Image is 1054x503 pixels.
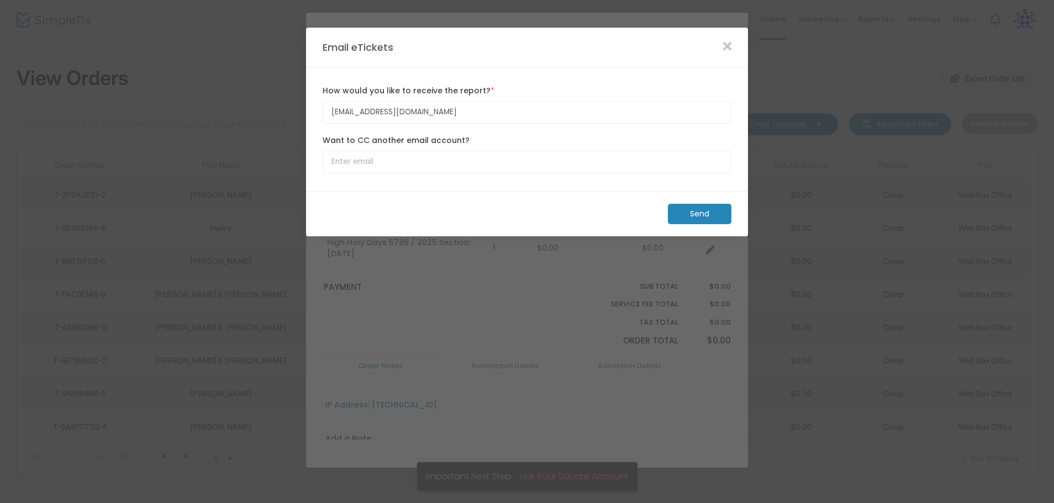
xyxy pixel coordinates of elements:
[323,135,731,146] label: Want to CC another email account?
[323,151,731,173] input: Enter email
[323,101,731,124] input: Enter email
[323,85,731,97] label: How would you like to receive the report?
[306,28,748,67] m-panel-header: Email eTickets
[668,204,731,224] m-button: Send
[317,40,399,55] m-panel-title: Email eTickets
